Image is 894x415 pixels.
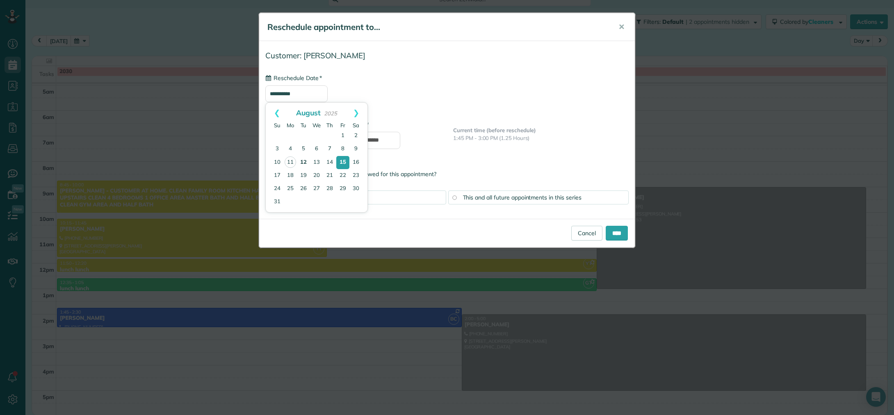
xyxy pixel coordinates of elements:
[336,182,349,195] a: 29
[265,74,322,82] label: Reschedule Date
[312,122,321,128] span: Wednesday
[453,134,629,142] p: 1:45 PM - 3:00 PM (1.25 Hours)
[336,169,349,182] a: 22
[301,122,307,128] span: Tuesday
[349,182,363,195] a: 30
[297,156,310,169] a: 12
[618,22,625,32] span: ✕
[463,194,582,201] span: This and all future appointments in this series
[353,122,359,128] span: Saturday
[349,156,363,169] a: 16
[336,129,349,142] a: 1
[323,169,336,182] a: 21
[452,195,456,199] input: This and all future appointments in this series
[340,122,345,128] span: Friday
[310,169,323,182] a: 20
[297,182,310,195] a: 26
[310,142,323,156] a: 6
[326,122,333,128] span: Thursday
[323,182,336,195] a: 28
[296,108,321,117] span: August
[324,110,337,117] span: 2025
[265,104,629,112] span: Current Date: [DATE]
[266,103,288,123] a: Prev
[284,142,297,156] a: 4
[323,142,336,156] a: 7
[265,51,629,60] h4: Customer: [PERSON_NAME]
[453,127,536,133] b: Current time (before reschedule)
[349,129,363,142] a: 2
[349,142,363,156] a: 9
[271,142,284,156] a: 3
[310,182,323,195] a: 27
[336,156,349,169] a: 15
[271,169,284,182] a: 17
[284,182,297,195] a: 25
[297,142,310,156] a: 5
[271,182,284,195] a: 24
[310,156,323,169] a: 13
[349,169,363,182] a: 23
[265,179,629,187] label: Apply changes to
[271,156,284,169] a: 10
[274,122,281,128] span: Sunday
[284,169,297,182] a: 18
[271,195,284,209] a: 31
[267,21,607,33] h5: Reschedule appointment to...
[297,169,310,182] a: 19
[323,156,336,169] a: 14
[285,156,296,168] a: 11
[336,142,349,156] a: 8
[571,226,602,241] a: Cancel
[345,103,367,123] a: Next
[287,122,294,128] span: Monday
